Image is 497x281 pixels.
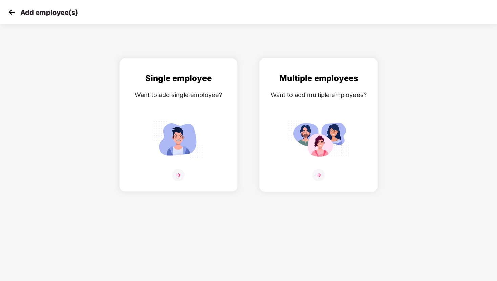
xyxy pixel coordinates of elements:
p: Add employee(s) [20,8,78,17]
img: svg+xml;base64,PHN2ZyB4bWxucz0iaHR0cDovL3d3dy53My5vcmcvMjAwMC9zdmciIHdpZHRoPSIzMCIgaGVpZ2h0PSIzMC... [7,7,17,17]
div: Single employee [126,72,231,85]
img: svg+xml;base64,PHN2ZyB4bWxucz0iaHR0cDovL3d3dy53My5vcmcvMjAwMC9zdmciIGlkPSJTaW5nbGVfZW1wbG95ZWUiIH... [148,118,209,160]
div: Want to add multiple employees? [266,90,371,100]
img: svg+xml;base64,PHN2ZyB4bWxucz0iaHR0cDovL3d3dy53My5vcmcvMjAwMC9zdmciIHdpZHRoPSIzNiIgaGVpZ2h0PSIzNi... [312,169,325,181]
div: Multiple employees [266,72,371,85]
div: Want to add single employee? [126,90,231,100]
img: svg+xml;base64,PHN2ZyB4bWxucz0iaHR0cDovL3d3dy53My5vcmcvMjAwMC9zdmciIGlkPSJNdWx0aXBsZV9lbXBsb3llZS... [288,118,349,160]
img: svg+xml;base64,PHN2ZyB4bWxucz0iaHR0cDovL3d3dy53My5vcmcvMjAwMC9zdmciIHdpZHRoPSIzNiIgaGVpZ2h0PSIzNi... [172,169,185,181]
